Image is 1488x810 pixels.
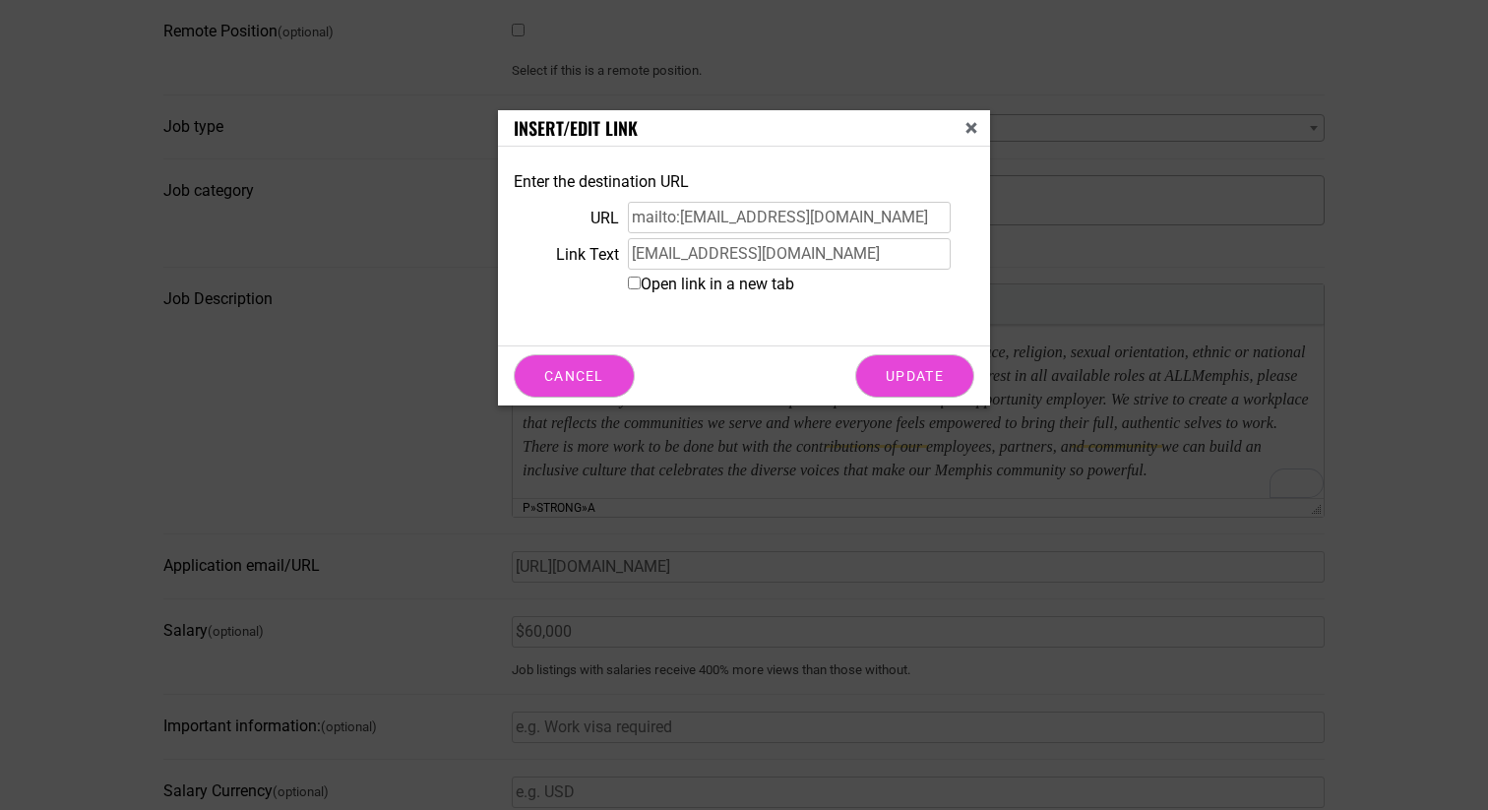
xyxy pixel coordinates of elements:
[628,238,951,270] input: Link Text
[10,19,796,154] em: ALLMemphis celebrates diversity and does not discriminate on basis of race, religion, sexual orie...
[514,207,624,230] span: URL
[628,277,641,289] input: Open link in a new tab
[514,275,794,293] label: Open link in a new tab
[514,243,624,267] span: Link Text
[514,170,974,194] p: Enter the destination URL
[855,354,974,398] input: Update
[498,110,990,147] h1: Insert/edit link
[514,354,635,398] button: Cancel
[628,202,951,233] input: URL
